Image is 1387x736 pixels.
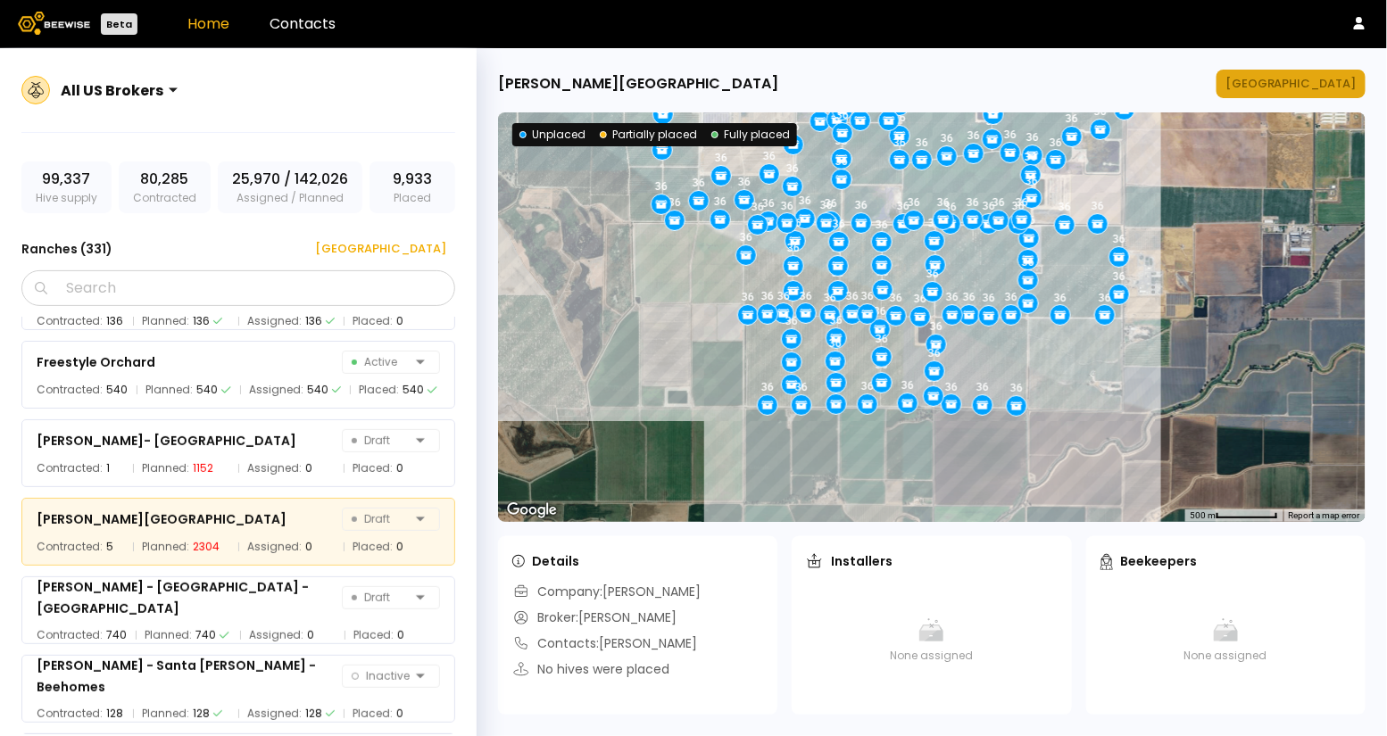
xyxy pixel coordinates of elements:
[825,197,837,210] div: 36
[1190,510,1216,520] span: 500 m
[106,459,110,477] div: 1
[876,358,888,370] div: 36
[305,538,312,556] div: 0
[396,705,403,723] div: 0
[963,291,976,303] div: 36
[874,305,886,318] div: 36
[142,705,189,723] span: Planned:
[393,169,432,190] span: 9,933
[1217,70,1366,98] button: [GEOGRAPHIC_DATA]
[37,538,103,556] span: Contracted:
[1010,382,1023,394] div: 36
[396,459,403,477] div: 0
[945,380,958,393] div: 36
[785,337,798,350] div: 36
[352,430,409,451] span: Draft
[799,194,811,207] div: 36
[929,241,942,253] div: 36
[787,241,800,253] div: 36
[21,161,112,213] div: Hive supply
[305,312,322,330] div: 136
[835,134,848,146] div: 36
[145,381,193,399] span: Planned:
[762,196,775,209] div: 36
[711,127,790,143] div: Fully placed
[1113,270,1125,283] div: 36
[37,312,103,330] span: Contracted:
[512,608,677,627] div: Broker: [PERSON_NAME]
[249,626,303,644] span: Assigned:
[1184,509,1283,522] button: Map Scale: 500 m per 66 pixels
[829,337,842,350] div: 36
[270,13,336,34] a: Contacts
[1100,583,1351,699] div: None assigned
[37,655,342,698] div: [PERSON_NAME] - Santa [PERSON_NAME] - Beehomes
[37,576,342,619] div: [PERSON_NAME] - [GEOGRAPHIC_DATA] - [GEOGRAPHIC_DATA]
[396,538,403,556] div: 0
[1016,195,1028,208] div: 36
[983,200,995,212] div: 36
[353,312,393,330] span: Placed:
[761,380,774,393] div: 36
[928,346,941,359] div: 36
[806,552,893,570] div: Installers
[21,236,112,261] h3: Ranches ( 331 )
[37,509,287,530] div: [PERSON_NAME][GEOGRAPHIC_DATA]
[106,538,113,556] div: 5
[832,266,844,278] div: 36
[305,459,312,477] div: 0
[37,705,103,723] span: Contracted:
[1100,552,1198,570] div: Beekeepers
[193,312,210,330] div: 136
[1113,233,1125,245] div: 36
[946,290,959,302] div: 36
[196,381,218,399] div: 540
[247,459,302,477] span: Assigned:
[218,161,362,213] div: Assigned / Planned
[106,381,128,399] div: 540
[61,79,163,102] div: All US Brokers
[1050,136,1062,148] div: 36
[786,161,799,174] div: 36
[714,195,727,208] div: 36
[353,626,394,644] span: Placed:
[901,379,914,392] div: 36
[193,538,220,556] div: 2304
[37,459,103,477] span: Contracted:
[928,217,941,229] div: 36
[967,195,979,208] div: 36
[655,179,668,192] div: 36
[693,176,705,188] div: 36
[832,242,844,254] div: 36
[861,290,874,302] div: 36
[37,381,103,399] span: Contracted:
[193,459,213,477] div: 1152
[876,241,888,253] div: 36
[106,626,127,644] div: 740
[861,379,874,392] div: 36
[294,235,455,263] button: [GEOGRAPHIC_DATA]
[927,371,940,384] div: 36
[145,626,192,644] span: Planned:
[37,430,296,451] div: [PERSON_NAME]- [GEOGRAPHIC_DATA]
[1099,291,1111,303] div: 36
[1094,105,1107,118] div: 36
[715,151,727,163] div: 36
[43,169,91,190] span: 99,337
[806,583,1057,699] div: None assigned
[1054,291,1067,303] div: 36
[119,161,211,213] div: Contracted
[820,199,833,211] div: 36
[353,538,393,556] span: Placed:
[836,108,849,120] div: 36
[1059,201,1071,213] div: 36
[498,73,778,95] div: [PERSON_NAME][GEOGRAPHIC_DATA]
[740,231,752,244] div: 36
[983,292,995,304] div: 36
[1225,75,1357,93] div: [GEOGRAPHIC_DATA]
[846,290,859,302] div: 36
[397,626,404,644] div: 0
[855,199,868,211] div: 36
[519,127,586,143] div: Unplaced
[396,312,403,330] div: 0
